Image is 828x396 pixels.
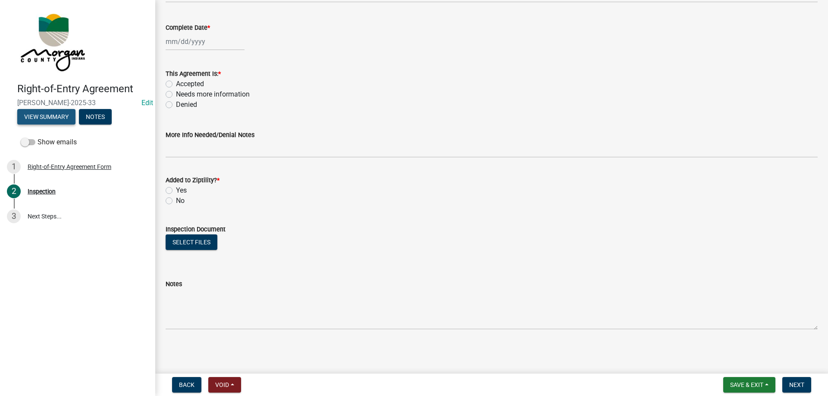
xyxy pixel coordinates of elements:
label: Denied [176,100,197,110]
label: This Agreement Is: [166,71,221,77]
label: Added to Ziptility? [166,178,220,184]
a: Edit [141,99,153,107]
button: Select files [166,234,217,250]
wm-modal-confirm: Notes [79,114,112,121]
h4: Right-of-Entry Agreement [17,83,148,95]
label: Notes [166,281,182,287]
button: Notes [79,109,112,125]
button: Next [782,377,811,393]
label: Yes [176,185,187,196]
wm-modal-confirm: Summary [17,114,75,121]
span: Next [789,381,804,388]
label: Accepted [176,79,204,89]
button: Back [172,377,201,393]
div: Inspection [28,188,56,194]
button: View Summary [17,109,75,125]
span: [PERSON_NAME]-2025-33 [17,99,138,107]
div: 3 [7,209,21,223]
div: 2 [7,184,21,198]
wm-modal-confirm: Edit Application Number [141,99,153,107]
button: Void [208,377,241,393]
label: Show emails [21,137,77,147]
span: Void [215,381,229,388]
span: Save & Exit [730,381,763,388]
label: Inspection Document [166,227,226,233]
span: Back [179,381,194,388]
img: Morgan County, Indiana [17,9,87,74]
label: No [176,196,185,206]
button: Save & Exit [723,377,775,393]
div: Right-of-Entry Agreement Form [28,164,111,170]
label: Needs more information [176,89,250,100]
input: mm/dd/yyyy [166,33,245,50]
label: More Info Needed/Denial Notes [166,132,254,138]
label: Complete Date [166,25,210,31]
div: 1 [7,160,21,174]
